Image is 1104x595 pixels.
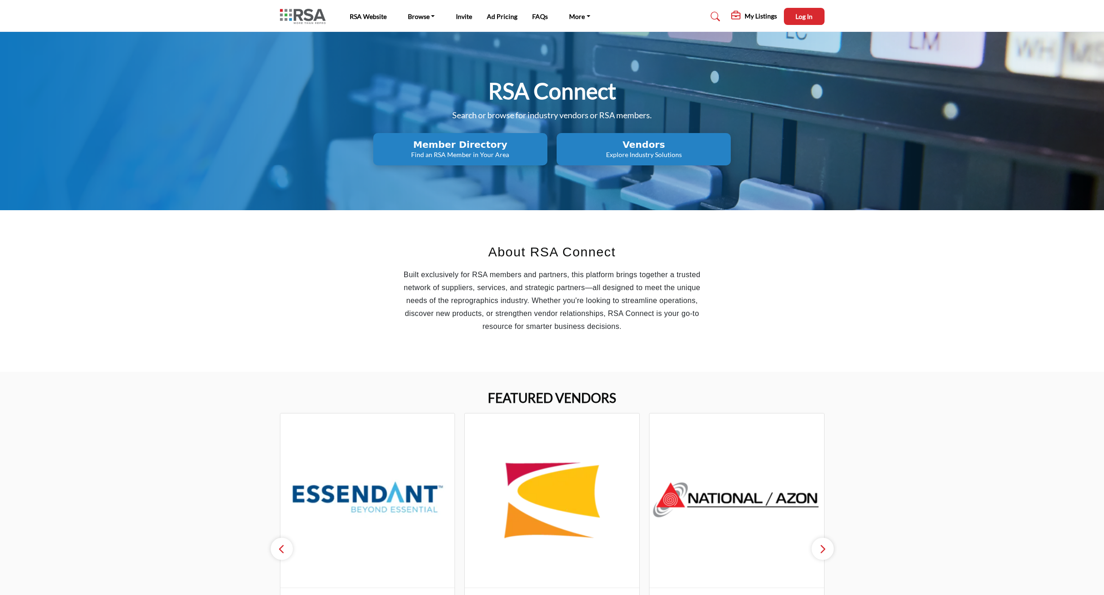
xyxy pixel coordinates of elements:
[456,12,472,20] a: Invite
[393,243,711,262] h2: About RSA Connect
[784,8,825,25] button: Log In
[559,150,728,159] p: Explore Industry Solutions
[731,11,777,22] div: My Listings
[488,77,616,105] h1: RSA Connect
[393,268,711,333] p: Built exclusively for RSA members and partners, this platform brings together a trusted network o...
[487,12,517,20] a: Ad Pricing
[557,133,731,165] button: Vendors Explore Industry Solutions
[401,10,442,23] a: Browse
[376,139,545,150] h2: Member Directory
[649,413,824,588] img: National/ Azon
[795,12,813,20] span: Log In
[452,110,652,120] span: Search or browse for industry vendors or RSA members.
[376,150,545,159] p: Find an RSA Member in Your Area
[280,413,455,588] img: Essendant
[488,390,616,406] h2: FEATURED VENDORS
[465,413,639,588] img: Contex
[373,133,547,165] button: Member Directory Find an RSA Member in Your Area
[745,12,777,20] h5: My Listings
[350,12,387,20] a: RSA Website
[280,9,330,24] img: Site Logo
[563,10,597,23] a: More
[532,12,548,20] a: FAQs
[702,9,726,24] a: Search
[559,139,728,150] h2: Vendors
